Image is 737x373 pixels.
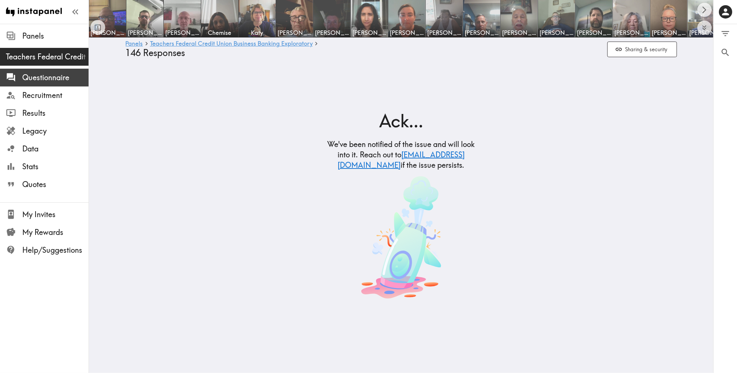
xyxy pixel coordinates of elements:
[90,29,125,37] span: [PERSON_NAME]
[315,29,349,37] span: [PERSON_NAME]
[22,31,89,41] span: Panels
[22,179,89,190] span: Quotes
[607,42,677,58] button: Sharing & security
[22,209,89,220] span: My Invites
[22,161,89,172] span: Stats
[6,52,89,62] span: Teachers Federal Credit Union Business Banking Exploratory
[714,43,737,62] button: Search
[714,24,737,43] button: Filter Responses
[720,48,730,58] span: Search
[697,3,712,17] button: Scroll right
[126,48,185,58] span: 146 Responses
[577,29,611,37] span: [PERSON_NAME]
[502,29,536,37] span: [PERSON_NAME]
[22,245,89,255] span: Help/Suggestions
[352,29,386,37] span: [PERSON_NAME]
[689,29,723,37] span: [PERSON_NAME]
[652,29,686,37] span: [PERSON_NAME]
[22,126,89,136] span: Legacy
[165,29,199,37] span: [PERSON_NAME]
[465,29,499,37] span: [PERSON_NAME]
[22,227,89,238] span: My Rewards
[22,108,89,118] span: Results
[697,20,712,35] button: Expand to show all items
[614,29,648,37] span: [PERSON_NAME]
[361,176,441,299] img: Something went wrong. A playful image of a rocket ship crash.
[22,144,89,154] span: Data
[540,29,574,37] span: [PERSON_NAME]
[128,29,162,37] span: [PERSON_NAME]
[327,108,476,133] h2: Ack...
[390,29,424,37] span: [PERSON_NAME]
[327,139,476,170] h5: We've been notified of the issue and will look into it. Reach out to if the issue persists.
[90,20,105,35] button: Toggle between responses and questions
[22,72,89,83] span: Questionnaire
[22,90,89,101] span: Recruitment
[240,29,274,37] span: Katy
[427,29,461,37] span: [PERSON_NAME]
[203,29,237,37] span: Chemise
[338,150,465,170] a: [EMAIL_ADDRESS][DOMAIN_NAME]
[150,40,313,48] a: Teachers Federal Credit Union Business Banking Exploratory
[720,29,730,39] span: Filter Responses
[126,40,143,48] a: Panels
[278,29,312,37] span: [PERSON_NAME]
